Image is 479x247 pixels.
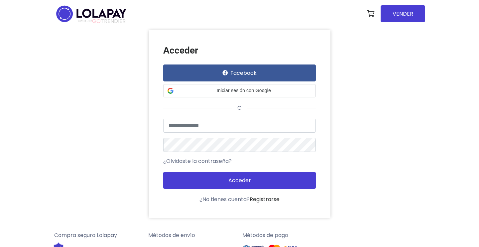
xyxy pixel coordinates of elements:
[77,19,92,23] span: POWERED BY
[163,84,316,97] div: Iniciar sesión con Google
[250,195,280,203] a: Registrarse
[77,18,126,24] span: TRENDIER
[54,231,143,239] p: Compra segura Lolapay
[148,231,237,239] p: Métodos de envío
[176,87,311,94] span: Iniciar sesión con Google
[232,104,247,112] span: o
[242,231,331,239] p: Métodos de pago
[163,195,316,203] div: ¿No tienes cuenta?
[163,45,316,56] h3: Acceder
[92,17,101,25] span: GO
[163,172,316,189] button: Acceder
[163,64,316,81] button: Facebook
[54,3,128,24] img: logo
[163,157,232,165] a: ¿Olvidaste la contraseña?
[381,5,425,22] a: VENDER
